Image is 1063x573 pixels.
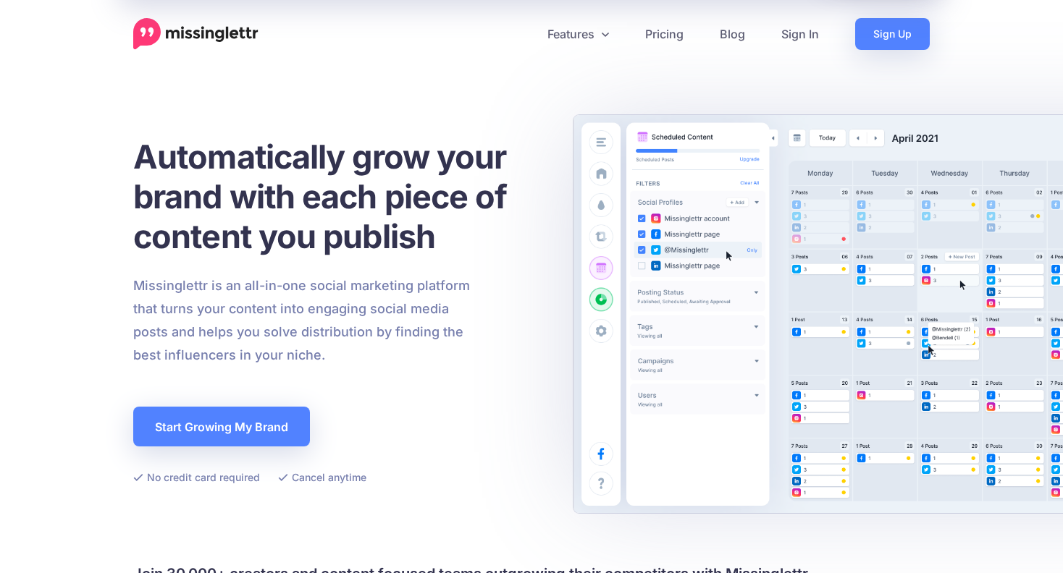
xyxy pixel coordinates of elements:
[855,18,930,50] a: Sign Up
[763,18,837,50] a: Sign In
[133,137,542,256] h1: Automatically grow your brand with each piece of content you publish
[529,18,627,50] a: Features
[133,407,310,446] a: Start Growing My Brand
[133,274,471,367] p: Missinglettr is an all-in-one social marketing platform that turns your content into engaging soc...
[133,468,260,486] li: No credit card required
[278,468,366,486] li: Cancel anytime
[627,18,702,50] a: Pricing
[133,18,259,50] a: Home
[702,18,763,50] a: Blog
